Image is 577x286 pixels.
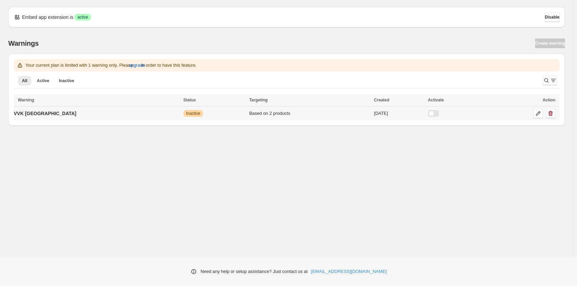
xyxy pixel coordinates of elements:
span: active [77,14,88,20]
a: VVK [GEOGRAPHIC_DATA] [14,108,76,119]
div: [DATE] [374,110,424,117]
span: Created [374,98,389,102]
button: Search and filter results [543,76,557,85]
span: Warning [18,98,34,102]
span: Activate [428,98,444,102]
span: Inactive [59,78,74,84]
span: Active [37,78,49,84]
a: [EMAIL_ADDRESS][DOMAIN_NAME] [311,268,387,275]
p: Your current plan is limited with 1 warning only. Please in order to have this feature. [25,62,196,69]
div: Based on 2 products [249,110,370,117]
p: VVK [GEOGRAPHIC_DATA] [14,110,76,117]
span: Status [183,98,196,102]
p: Embed app extension is [22,14,73,21]
span: All [22,78,27,84]
span: Targeting [249,98,268,102]
span: upgrade [129,62,145,69]
span: Inactive [186,111,200,116]
button: Disable [545,12,559,22]
button: upgrade [129,60,145,71]
span: Disable [545,14,559,20]
span: Action [543,98,555,102]
h2: Warnings [8,39,39,47]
